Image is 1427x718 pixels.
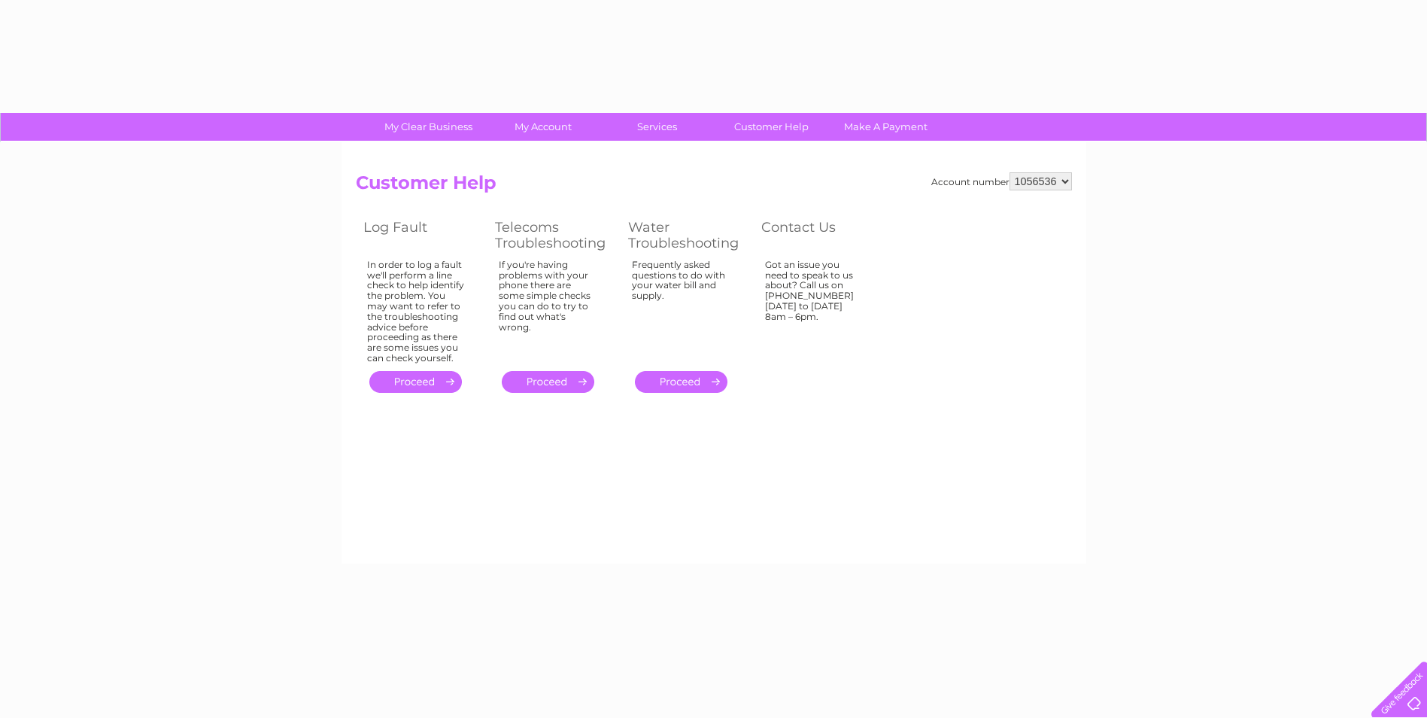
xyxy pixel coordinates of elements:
[931,172,1072,190] div: Account number
[366,113,490,141] a: My Clear Business
[356,172,1072,201] h2: Customer Help
[356,215,487,255] th: Log Fault
[635,371,727,393] a: .
[367,260,465,364] div: In order to log a fault we'll perform a line check to help identify the problem. You may want to ...
[595,113,719,141] a: Services
[502,371,594,393] a: .
[487,215,621,255] th: Telecoms Troubleshooting
[369,371,462,393] a: .
[754,215,885,255] th: Contact Us
[824,113,948,141] a: Make A Payment
[481,113,605,141] a: My Account
[499,260,598,357] div: If you're having problems with your phone there are some simple checks you can do to try to find ...
[765,260,863,357] div: Got an issue you need to speak to us about? Call us on [PHONE_NUMBER] [DATE] to [DATE] 8am – 6pm.
[632,260,731,357] div: Frequently asked questions to do with your water bill and supply.
[709,113,833,141] a: Customer Help
[621,215,754,255] th: Water Troubleshooting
